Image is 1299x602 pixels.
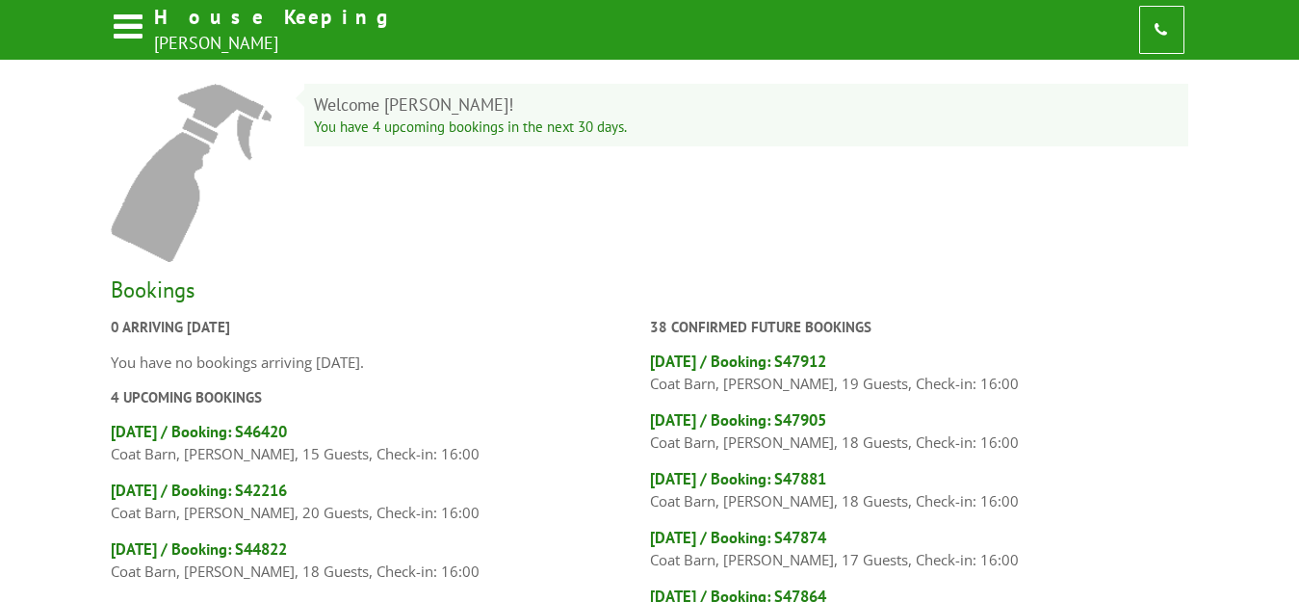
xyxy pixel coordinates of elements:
p: Coat Barn, [PERSON_NAME], 17 Guests, Check-in: 16:00 [650,548,1189,571]
h4: [DATE] / Booking: S46420 [111,421,650,442]
a: [DATE] / Booking: S44822 Coat Barn, [PERSON_NAME], 18 Guests, Check-in: 16:00 [111,538,650,583]
p: Coat Barn, [PERSON_NAME], 19 Guests, Check-in: 16:00 [650,372,1189,395]
h4: [DATE] / Booking: S47905 [650,409,1189,431]
p: You have no bookings arriving [DATE]. [111,351,650,374]
h3: You have 4 upcoming bookings in the next 30 days. [314,118,1179,136]
p: Coat Barn, [PERSON_NAME], 20 Guests, Check-in: 16:00 [111,501,650,524]
h3: 4 Upcoming Bookings [111,388,650,406]
h3: 0 Arriving [DATE] [111,318,650,336]
a: House Keeping [PERSON_NAME] [111,4,397,56]
a: [DATE] / Booking: S42216 Coat Barn, [PERSON_NAME], 20 Guests, Check-in: 16:00 [111,480,650,524]
h4: [DATE] / Booking: S42216 [111,480,650,501]
p: Coat Barn, [PERSON_NAME], 18 Guests, Check-in: 16:00 [650,489,1189,512]
a: [DATE] / Booking: S47881 Coat Barn, [PERSON_NAME], 18 Guests, Check-in: 16:00 [650,468,1189,512]
a: [DATE] / Booking: S47912 Coat Barn, [PERSON_NAME], 19 Guests, Check-in: 16:00 [650,351,1189,395]
h4: [DATE] / Booking: S47874 [650,527,1189,548]
p: Coat Barn, [PERSON_NAME], 18 Guests, Check-in: 16:00 [650,431,1189,454]
h2: [PERSON_NAME] [154,32,397,54]
h2: Bookings [111,275,1189,303]
h3: 38 Confirmed Future Bookings [650,318,1189,336]
h4: [DATE] / Booking: S47881 [650,468,1189,489]
h4: [DATE] / Booking: S44822 [111,538,650,560]
a: [DATE] / Booking: S46420 Coat Barn, [PERSON_NAME], 15 Guests, Check-in: 16:00 [111,421,650,465]
p: Coat Barn, [PERSON_NAME], 18 Guests, Check-in: 16:00 [111,560,650,583]
h2: Welcome [PERSON_NAME]! [314,93,1179,116]
a: [DATE] / Booking: S47874 Coat Barn, [PERSON_NAME], 17 Guests, Check-in: 16:00 [650,527,1189,571]
p: Coat Barn, [PERSON_NAME], 15 Guests, Check-in: 16:00 [111,442,650,465]
a: [DATE] / Booking: S47905 Coat Barn, [PERSON_NAME], 18 Guests, Check-in: 16:00 [650,409,1189,454]
h1: House Keeping [154,4,397,30]
h4: [DATE] / Booking: S47912 [650,351,1189,372]
img: spray-df4dd2a5eb1b6ba86cf335f402e41a1438f759a0f1c23e96b22d3813e0eac9b8.png [111,84,273,262]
